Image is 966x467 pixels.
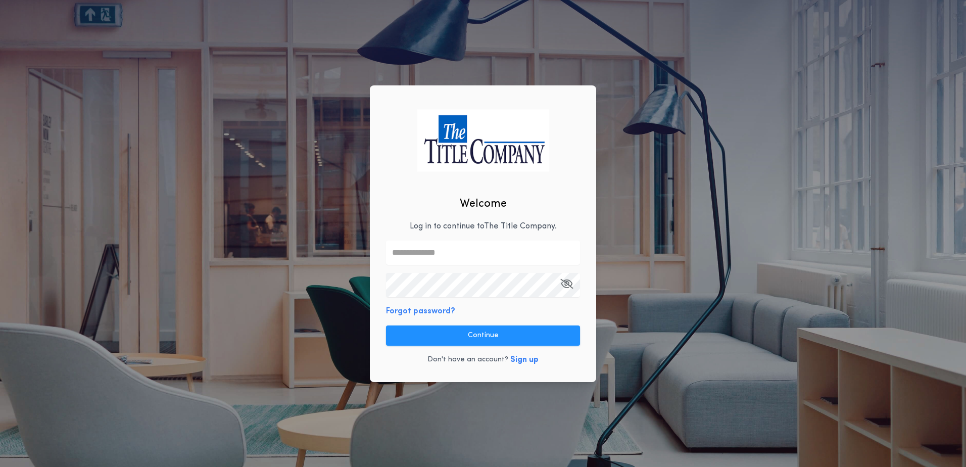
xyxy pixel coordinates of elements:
p: Don't have an account? [427,355,508,365]
h2: Welcome [460,196,507,212]
button: Forgot password? [386,305,455,317]
p: Log in to continue to The Title Company . [410,220,557,232]
img: logo [417,109,549,171]
button: Continue [386,325,580,346]
button: Sign up [510,354,539,366]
